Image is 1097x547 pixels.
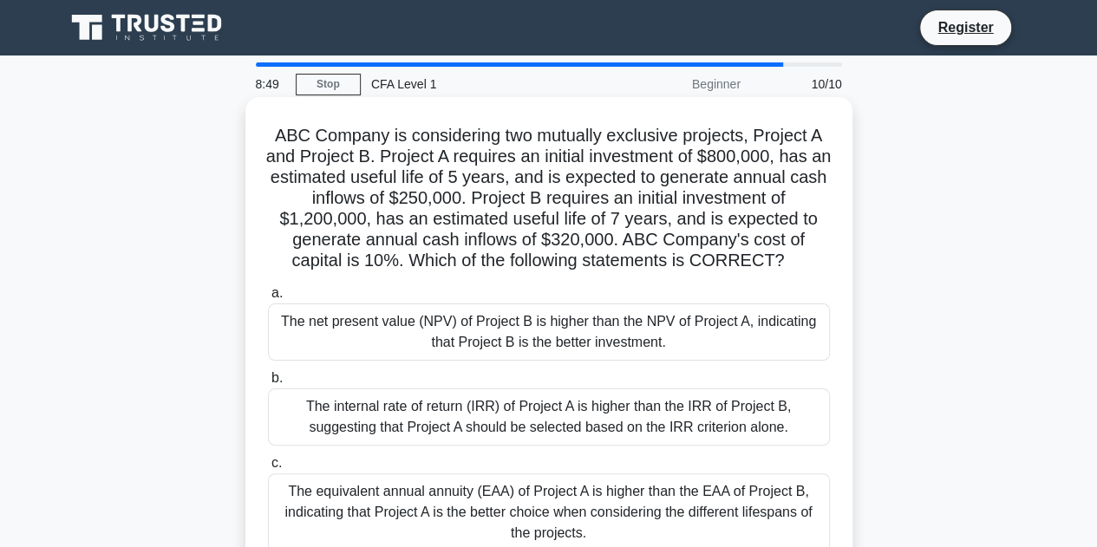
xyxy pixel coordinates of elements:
div: 8:49 [245,67,296,101]
div: The net present value (NPV) of Project B is higher than the NPV of Project A, indicating that Pro... [268,303,830,361]
span: a. [271,285,283,300]
h5: ABC Company is considering two mutually exclusive projects, Project A and Project B. Project A re... [266,125,832,272]
span: c. [271,455,282,470]
div: Beginner [599,67,751,101]
a: Stop [296,74,361,95]
a: Register [927,16,1003,38]
span: b. [271,370,283,385]
div: 10/10 [751,67,852,101]
div: The internal rate of return (IRR) of Project A is higher than the IRR of Project B, suggesting th... [268,388,830,446]
div: CFA Level 1 [361,67,599,101]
